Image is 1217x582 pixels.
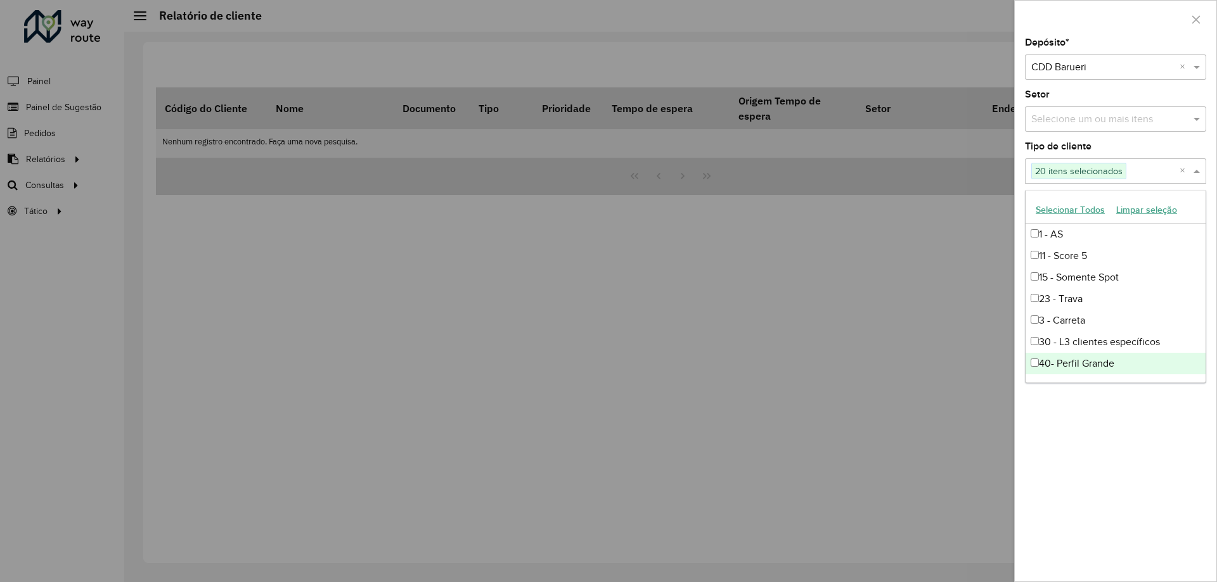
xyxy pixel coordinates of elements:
[1026,310,1206,331] div: 3 - Carreta
[1025,35,1069,50] label: Depósito
[1180,60,1190,75] span: Clear all
[1111,200,1183,220] button: Limpar seleção
[1030,200,1111,220] button: Selecionar Todos
[1026,353,1206,374] div: 40- Perfil Grande
[1026,267,1206,288] div: 15 - Somente Spot
[1032,163,1126,179] span: 20 itens selecionados
[1026,374,1206,396] div: 5 - Noturna
[1025,190,1206,383] ng-dropdown-panel: Options list
[1025,87,1050,102] label: Setor
[1026,331,1206,353] div: 30 - L3 clientes específicos
[1026,224,1206,245] div: 1 - AS
[1180,163,1190,179] span: Clear all
[1026,245,1206,267] div: 11 - Score 5
[1026,288,1206,310] div: 23 - Trava
[1025,139,1091,154] label: Tipo de cliente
